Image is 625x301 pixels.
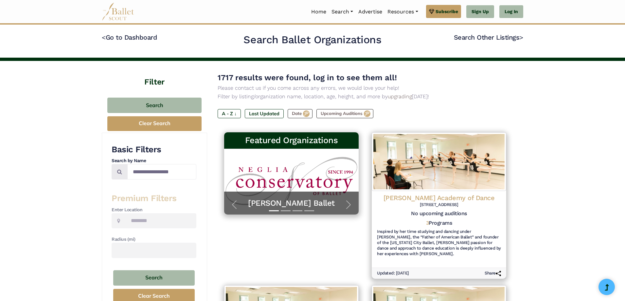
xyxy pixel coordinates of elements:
[293,207,302,215] button: Slide 3
[429,8,434,15] img: gem.svg
[426,220,452,227] h5: Programs
[426,220,429,226] span: 3
[127,164,196,179] input: Search by names...
[454,33,523,41] a: Search Other Listings>
[377,210,501,217] h5: No upcoming auditions
[112,193,196,204] h3: Premium Filters
[112,207,196,213] h4: Enter Location
[519,33,523,41] code: >
[218,92,513,101] p: Filter by listing/organization name, location, age, height, and more by [DATE]!
[316,109,373,118] label: Upcoming Auditions
[218,73,397,82] span: 1717 results were found, log in to see them all!
[102,33,106,41] code: <
[466,5,494,18] a: Sign Up
[107,116,202,131] button: Clear Search
[377,202,501,208] h6: [STREET_ADDRESS]
[125,213,196,229] input: Location
[281,207,291,215] button: Slide 2
[112,236,196,243] h4: Radius (mi)
[102,33,157,41] a: <Go to Dashboard
[229,135,353,146] h3: Featured Organizations
[385,5,420,19] a: Resources
[329,5,356,19] a: Search
[304,207,314,215] button: Slide 4
[218,109,241,118] label: A - Z ↓
[112,158,196,164] h4: Search by Name
[243,33,381,47] h2: Search Ballet Organizations
[113,270,195,286] button: Search
[436,8,458,15] span: Subscribe
[377,271,409,276] h6: Updated: [DATE]
[269,207,279,215] button: Slide 1
[112,144,196,155] h3: Basic Filters
[356,5,385,19] a: Advertise
[377,194,501,202] h4: [PERSON_NAME] Academy of Dance
[107,98,202,113] button: Search
[499,5,523,18] a: Log In
[102,61,207,88] h4: Filter
[485,271,501,276] h6: Share
[231,198,352,208] a: [PERSON_NAME] Ballet
[388,93,412,100] a: upgrading
[309,5,329,19] a: Home
[377,229,501,257] h6: Inspired by her time studying and dancing under [PERSON_NAME], the “Father of American Ballet” an...
[245,109,284,118] label: Last Updated
[218,84,513,92] p: Please contact us if you come across any errors, we would love your help!
[426,5,461,18] a: Subscribe
[288,109,312,118] label: Date
[372,132,506,191] img: Logo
